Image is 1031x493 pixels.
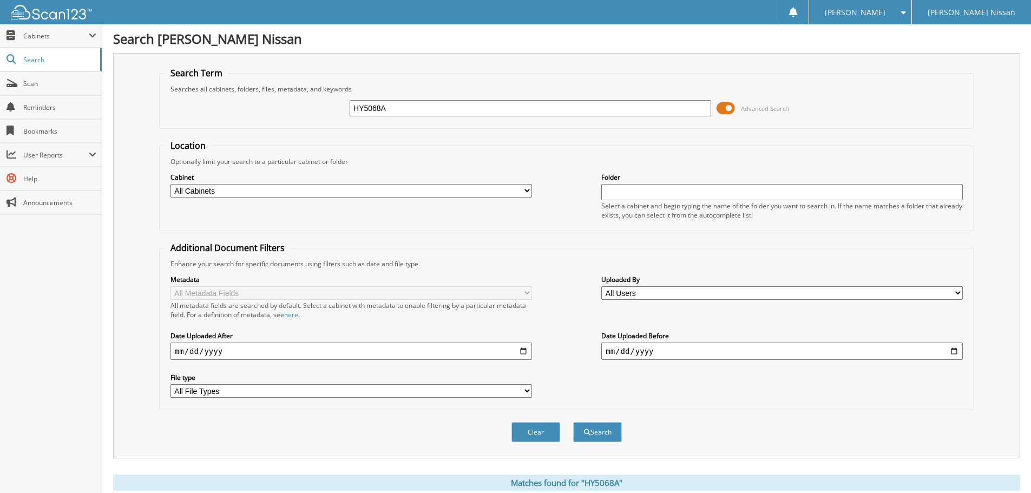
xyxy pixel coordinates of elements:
[165,157,968,166] div: Optionally limit your search to a particular cabinet or folder
[601,173,963,182] label: Folder
[170,331,532,340] label: Date Uploaded After
[165,259,968,268] div: Enhance your search for specific documents using filters such as date and file type.
[170,301,532,319] div: All metadata fields are searched by default. Select a cabinet with metadata to enable filtering b...
[601,331,963,340] label: Date Uploaded Before
[23,55,95,64] span: Search
[170,343,532,360] input: start
[11,5,92,19] img: scan123-logo-white.svg
[23,31,89,41] span: Cabinets
[825,9,885,16] span: [PERSON_NAME]
[23,198,96,207] span: Announcements
[170,373,532,382] label: File type
[23,79,96,88] span: Scan
[170,275,532,284] label: Metadata
[601,275,963,284] label: Uploaded By
[165,242,290,254] legend: Additional Document Filters
[113,30,1020,48] h1: Search [PERSON_NAME] Nissan
[165,84,968,94] div: Searches all cabinets, folders, files, metadata, and keywords
[511,422,560,442] button: Clear
[23,150,89,160] span: User Reports
[113,475,1020,491] div: Matches found for "HY5068A"
[601,201,963,220] div: Select a cabinet and begin typing the name of the folder you want to search in. If the name match...
[23,103,96,112] span: Reminders
[170,173,532,182] label: Cabinet
[741,104,789,113] span: Advanced Search
[573,422,622,442] button: Search
[284,310,298,319] a: here
[928,9,1015,16] span: [PERSON_NAME] Nissan
[165,67,228,79] legend: Search Term
[601,343,963,360] input: end
[165,140,211,152] legend: Location
[23,127,96,136] span: Bookmarks
[23,174,96,183] span: Help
